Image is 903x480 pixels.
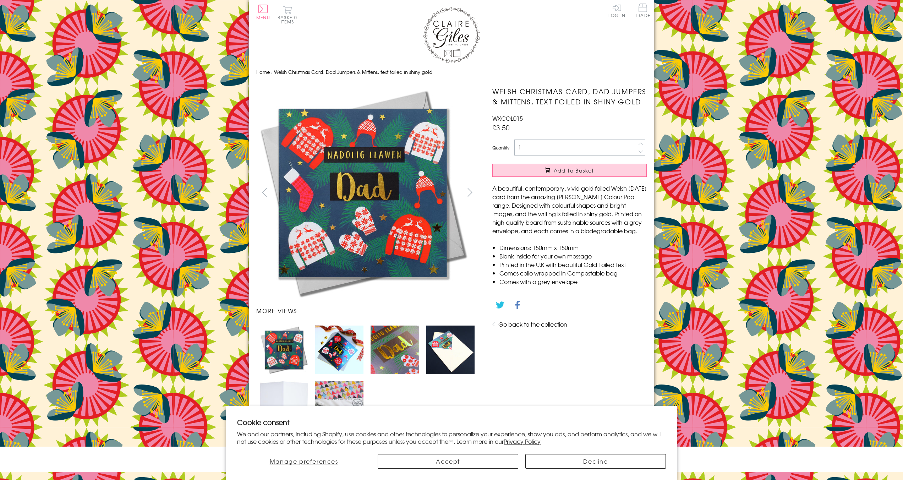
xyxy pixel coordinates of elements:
li: Comes cello wrapped in Compostable bag [499,269,647,277]
li: Carousel Page 2 [312,322,367,377]
li: Printed in the U.K with beautiful Gold Foiled text [499,260,647,269]
h2: Cookie consent [237,417,666,427]
span: 0 items [281,14,297,25]
li: Carousel Page 3 [367,322,422,377]
span: › [271,69,273,75]
li: Blank inside for your own message [499,252,647,260]
span: WXCOL015 [492,114,523,122]
button: Manage preferences [237,454,371,469]
a: Home [256,69,270,75]
img: Welsh Christmas Card, Dad Jumpers & Mittens, text foiled in shiny gold [256,86,469,299]
img: Welsh Christmas Card, Dad Jumpers & Mittens, text foiled in shiny gold [426,326,475,374]
img: Welsh Christmas Card, Dad Jumpers & Mittens, text foiled in shiny gold [315,326,363,374]
button: prev [256,184,272,200]
button: Basket0 items [278,6,297,24]
a: Privacy Policy [504,437,541,446]
p: A beautiful, contemporary, vivid gold foiled Welsh [DATE] card from the amazing [PERSON_NAME] Col... [492,184,647,235]
button: Decline [525,454,666,469]
a: Log In [608,4,625,17]
li: Carousel Page 4 [423,322,478,377]
img: Welsh Christmas Card, Dad Jumpers & Mittens, text foiled in shiny gold [260,326,308,374]
h1: Welsh Christmas Card, Dad Jumpers & Mittens, text foiled in shiny gold [492,86,647,107]
button: Accept [378,454,518,469]
button: Menu [256,5,270,20]
h3: More views [256,306,478,315]
img: Claire Giles Greetings Cards [423,7,480,63]
label: Quantity [492,144,509,151]
button: next [462,184,478,200]
button: Add to Basket [492,164,647,177]
span: £3.50 [492,122,510,132]
span: Trade [635,4,650,17]
img: Welsh Christmas Card, Dad Jumpers & Mittens, text foiled in shiny gold [260,381,308,413]
li: Carousel Page 5 [256,378,312,433]
span: Add to Basket [554,167,594,174]
li: Carousel Page 6 [312,378,367,433]
img: Welsh Christmas Card, Dad Jumpers & Mittens, text foiled in shiny gold [315,381,363,430]
ul: Carousel Pagination [256,322,478,433]
li: Dimensions: 150mm x 150mm [499,243,647,252]
span: Manage preferences [270,457,338,465]
span: Welsh Christmas Card, Dad Jumpers & Mittens, text foiled in shiny gold [274,69,432,75]
p: We and our partners, including Shopify, use cookies and other technologies to personalize your ex... [237,430,666,445]
nav: breadcrumbs [256,65,647,80]
img: Welsh Christmas Card, Dad Jumpers & Mittens, text foiled in shiny gold [371,326,419,374]
a: Trade [635,4,650,19]
li: Carousel Page 1 (Current Slide) [256,322,312,377]
li: Comes with a grey envelope [499,277,647,286]
span: Menu [256,14,270,21]
a: Go back to the collection [498,320,567,328]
